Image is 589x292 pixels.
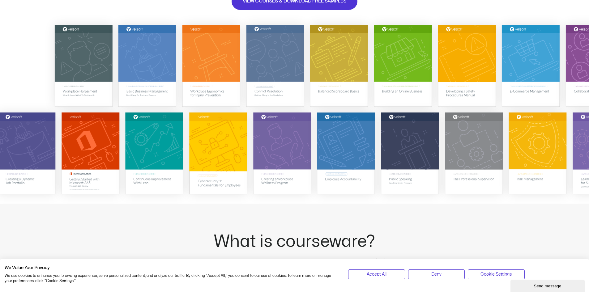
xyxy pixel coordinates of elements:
[468,269,524,279] button: Adjust cookie preferences
[214,233,375,250] h2: What is courseware?
[5,265,339,271] h2: We Value Your Privacy
[431,271,442,278] span: Deny
[367,271,386,278] span: Accept All
[480,271,512,278] span: Cookie Settings
[408,269,465,279] button: Deny all cookies
[348,269,405,279] button: Accept all cookies
[510,278,586,292] iframe: chat widget
[5,273,339,284] p: We use cookies to enhance your browsing experience, serve personalized content, and analyze our t...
